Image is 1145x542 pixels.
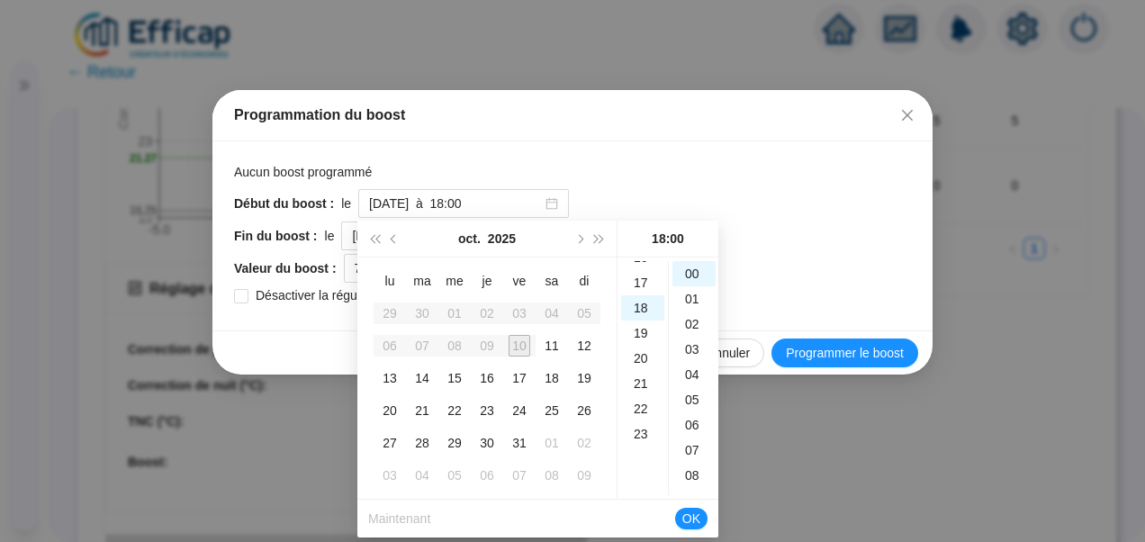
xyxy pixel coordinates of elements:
[365,221,384,257] button: Année précédente (Ctrl + gauche)
[374,362,406,394] td: 2025-10-13
[672,362,716,387] div: 04
[438,362,471,394] td: 2025-10-15
[444,465,465,486] div: 05
[444,367,465,389] div: 15
[707,344,750,363] span: Annuler
[384,221,404,257] button: Mois précédent (PageUp)
[458,221,481,257] button: Choisissez un mois
[568,265,600,297] th: di
[541,367,563,389] div: 18
[374,427,406,459] td: 2025-10-27
[438,394,471,427] td: 2025-10-22
[692,339,764,367] button: Annuler
[893,101,922,130] button: Close
[541,465,563,486] div: 08
[471,297,503,330] td: 2025-10-02
[509,335,530,357] div: 10
[536,362,568,394] td: 2025-10-18
[536,394,568,427] td: 2025-10-25
[234,163,911,182] span: Aucun boost programmé
[536,427,568,459] td: 2025-11-01
[406,427,438,459] td: 2025-10-28
[234,259,337,278] span: Valeur du boost :
[786,344,904,363] span: Programmer le boost
[568,394,600,427] td: 2025-10-26
[625,221,711,257] div: 18:00
[411,465,433,486] div: 04
[438,427,471,459] td: 2025-10-29
[675,508,708,529] button: OK
[573,432,595,454] div: 02
[509,303,530,324] div: 03
[411,367,433,389] div: 14
[471,362,503,394] td: 2025-10-16
[541,432,563,454] div: 01
[406,362,438,394] td: 2025-10-14
[568,330,600,362] td: 2025-10-12
[503,330,536,362] td: 2025-10-10
[573,465,595,486] div: 09
[509,400,530,421] div: 24
[234,227,318,246] span: Fin du boost :
[411,335,433,357] div: 07
[672,261,716,286] div: 00
[672,412,716,438] div: 06
[573,303,595,324] div: 05
[374,459,406,492] td: 2025-11-03
[444,335,465,357] div: 08
[568,297,600,330] td: 2025-10-05
[590,221,609,257] button: Année prochaine (Ctrl + droite)
[568,427,600,459] td: 2025-11-02
[503,265,536,297] th: ve
[374,297,406,330] td: 2025-09-29
[444,400,465,421] div: 22
[488,221,516,257] button: Choisissez une année
[569,221,589,257] button: Mois suivant (PageDown)
[682,501,700,536] span: OK
[893,108,922,122] span: Fermer
[438,459,471,492] td: 2025-11-05
[509,465,530,486] div: 07
[568,459,600,492] td: 2025-11-09
[672,387,716,412] div: 05
[573,367,595,389] div: 19
[541,303,563,324] div: 04
[503,297,536,330] td: 2025-10-03
[541,400,563,421] div: 25
[248,286,532,305] span: Désactiver la régulation efficap pendant le boost
[509,367,530,389] div: 17
[503,362,536,394] td: 2025-10-17
[771,339,918,367] button: Programmer le boost
[476,465,498,486] div: 06
[672,488,716,513] div: 09
[476,400,498,421] div: 23
[900,108,915,122] span: close
[503,427,536,459] td: 2025-10-31
[341,194,351,213] span: le
[374,330,406,362] td: 2025-10-06
[536,459,568,492] td: 2025-11-08
[406,297,438,330] td: 2025-09-30
[471,265,503,297] th: je
[379,303,401,324] div: 29
[509,432,530,454] div: 31
[621,270,664,295] div: 17
[406,330,438,362] td: 2025-10-07
[621,421,664,447] div: 23
[444,432,465,454] div: 29
[476,335,498,357] div: 09
[379,367,401,389] div: 13
[438,330,471,362] td: 2025-10-08
[438,297,471,330] td: 2025-10-01
[406,265,438,297] th: ma
[379,400,401,421] div: 20
[369,194,542,213] input: Sélectionner une date
[471,427,503,459] td: 2025-10-30
[471,330,503,362] td: 2025-10-09
[476,367,498,389] div: 16
[379,465,401,486] div: 03
[672,337,716,362] div: 03
[406,394,438,427] td: 2025-10-21
[536,297,568,330] td: 2025-10-04
[374,265,406,297] th: lu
